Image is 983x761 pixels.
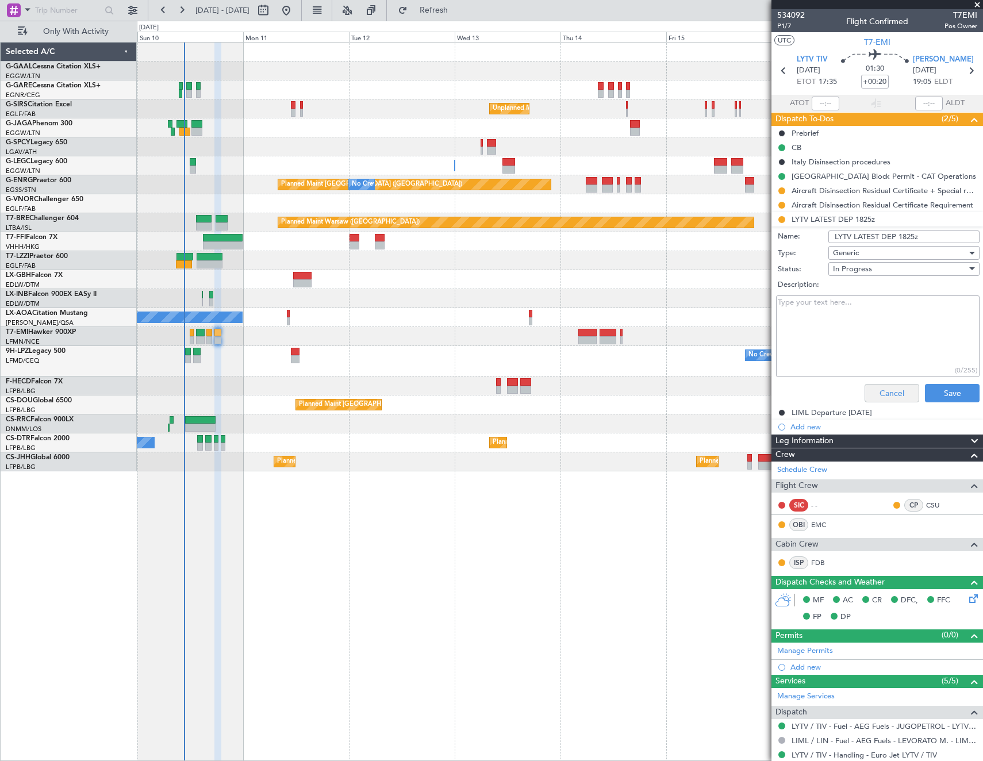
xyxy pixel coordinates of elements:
[792,200,973,210] div: Aircraft Disinsection Residual Certificate Requirement
[748,347,775,364] div: No Crew
[6,435,30,442] span: CS-DTR
[6,82,32,89] span: G-GARE
[6,101,72,108] a: G-SIRSCitation Excel
[139,23,159,33] div: [DATE]
[6,378,31,385] span: F-HECD
[6,186,36,194] a: EGSS/STN
[925,384,980,402] button: Save
[904,499,923,512] div: CP
[6,120,72,127] a: G-JAGAPhenom 300
[792,186,977,195] div: Aircraft Disinsection Residual Certificate + Special request
[6,158,30,165] span: G-LEGC
[6,129,40,137] a: EGGW/LTN
[6,356,39,365] a: LFMD/CEQ
[6,158,67,165] a: G-LEGCLegacy 600
[942,113,958,125] span: (2/5)
[13,22,125,41] button: Only With Activity
[775,448,795,462] span: Crew
[792,736,977,745] a: LIML / LIN - Fuel - AEG Fuels - LEVORATO M. - LIML / LIN
[833,248,859,258] span: Generic
[778,231,828,243] label: Name:
[792,171,976,181] div: [GEOGRAPHIC_DATA] Block Permit - CAT Operations
[277,453,458,470] div: Planned Maint [GEOGRAPHIC_DATA] ([GEOGRAPHIC_DATA])
[6,435,70,442] a: CS-DTRFalcon 2000
[700,453,881,470] div: Planned Maint [GEOGRAPHIC_DATA] ([GEOGRAPHIC_DATA])
[6,215,79,222] a: T7-BREChallenger 604
[195,5,249,16] span: [DATE] - [DATE]
[926,500,952,510] a: CSU
[6,139,67,146] a: G-SPCYLegacy 650
[6,177,33,184] span: G-ENRG
[6,139,30,146] span: G-SPCY
[352,176,378,193] div: No Crew
[6,82,101,89] a: G-GARECessna Citation XLS+
[6,63,101,70] a: G-GAALCessna Citation XLS+
[792,157,890,167] div: Italy Disinsection procedures
[866,63,884,75] span: 01:30
[864,36,890,48] span: T7-EMI
[6,444,36,452] a: LFPB/LBG
[243,32,349,42] div: Mon 11
[777,9,805,21] span: 534092
[6,253,68,260] a: T7-LZZIPraetor 600
[942,675,958,687] span: (5/5)
[819,76,837,88] span: 17:35
[6,101,28,108] span: G-SIRS
[790,98,809,109] span: ATOT
[937,595,950,606] span: FFC
[6,234,26,241] span: T7-FFI
[6,397,33,404] span: CS-DOU
[775,435,834,448] span: Leg Information
[299,396,480,413] div: Planned Maint [GEOGRAPHIC_DATA] ([GEOGRAPHIC_DATA])
[6,318,74,327] a: [PERSON_NAME]/QSA
[6,291,28,298] span: LX-INB
[813,612,821,623] span: FP
[792,143,801,152] div: CB
[6,272,63,279] a: LX-GBHFalcon 7X
[777,691,835,702] a: Manage Services
[6,148,37,156] a: LGAV/ATH
[6,310,32,317] span: LX-AOA
[777,645,833,657] a: Manage Permits
[811,500,837,510] div: - -
[393,1,462,20] button: Refresh
[913,76,931,88] span: 19:05
[35,2,101,19] input: Trip Number
[6,234,57,241] a: T7-FFIFalcon 7X
[6,416,30,423] span: CS-RRC
[872,595,882,606] span: CR
[797,65,820,76] span: [DATE]
[797,76,816,88] span: ETOT
[6,397,72,404] a: CS-DOUGlobal 6500
[777,21,805,31] span: P1/7
[6,205,36,213] a: EGLF/FAB
[811,520,837,530] a: EMC
[410,6,458,14] span: Refresh
[6,329,76,336] a: T7-EMIHawker 900XP
[790,662,977,672] div: Add new
[6,348,66,355] a: 9H-LPZLegacy 500
[913,65,936,76] span: [DATE]
[775,538,819,551] span: Cabin Crew
[493,100,682,117] div: Unplanned Maint [GEOGRAPHIC_DATA] ([GEOGRAPHIC_DATA])
[666,32,772,42] div: Fri 15
[6,243,40,251] a: VHHH/HKG
[946,98,965,109] span: ALDT
[6,454,30,461] span: CS-JHH
[6,387,36,395] a: LFPB/LBG
[775,576,885,589] span: Dispatch Checks and Weather
[6,215,29,222] span: T7-BRE
[944,9,977,21] span: T7EMI
[6,299,40,308] a: EDLW/DTM
[792,750,937,760] a: LYTV / TIV - Handling - Euro Jet LYTV / TIV
[789,499,808,512] div: SIC
[775,706,807,719] span: Dispatch
[901,595,918,606] span: DFC,
[6,378,63,385] a: F-HECDFalcon 7X
[813,595,824,606] span: MF
[797,54,828,66] span: LYTV TIV
[6,196,34,203] span: G-VNOR
[789,518,808,531] div: OBI
[281,214,420,231] div: Planned Maint Warsaw ([GEOGRAPHIC_DATA])
[792,128,819,138] div: Prebrief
